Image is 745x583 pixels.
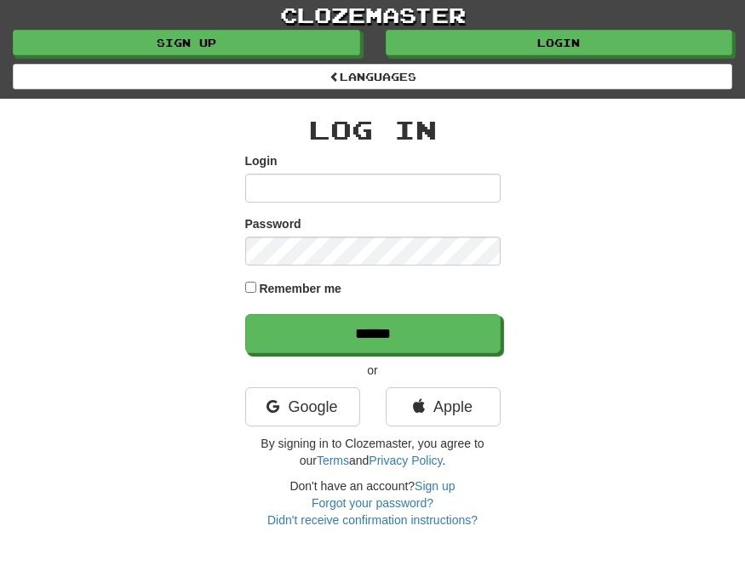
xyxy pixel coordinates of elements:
a: Terms [317,454,349,467]
div: Don't have an account? [245,477,501,529]
p: By signing in to Clozemaster, you agree to our and . [245,435,501,469]
a: Apple [386,387,501,426]
a: Sign up [415,479,455,493]
a: Forgot your password? [312,496,433,510]
a: Didn't receive confirmation instructions? [267,513,478,527]
a: Privacy Policy [369,454,442,467]
a: Google [245,387,360,426]
a: Sign up [13,30,360,55]
label: Remember me [259,280,341,297]
label: Password [245,215,301,232]
p: or [245,362,501,379]
h2: Log In [245,116,501,144]
a: Languages [13,64,732,89]
label: Login [245,152,278,169]
a: Login [386,30,733,55]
